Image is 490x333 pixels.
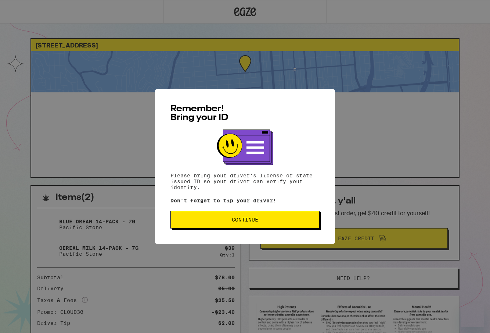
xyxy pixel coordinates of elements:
[232,217,258,222] span: Continue
[170,211,320,229] button: Continue
[170,104,228,122] span: Remember! Bring your ID
[170,173,320,190] p: Please bring your driver's license or state issued ID so your driver can verify your identity.
[170,198,320,203] p: Don't forget to tip your driver!
[461,304,484,327] iframe: Button to launch messaging window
